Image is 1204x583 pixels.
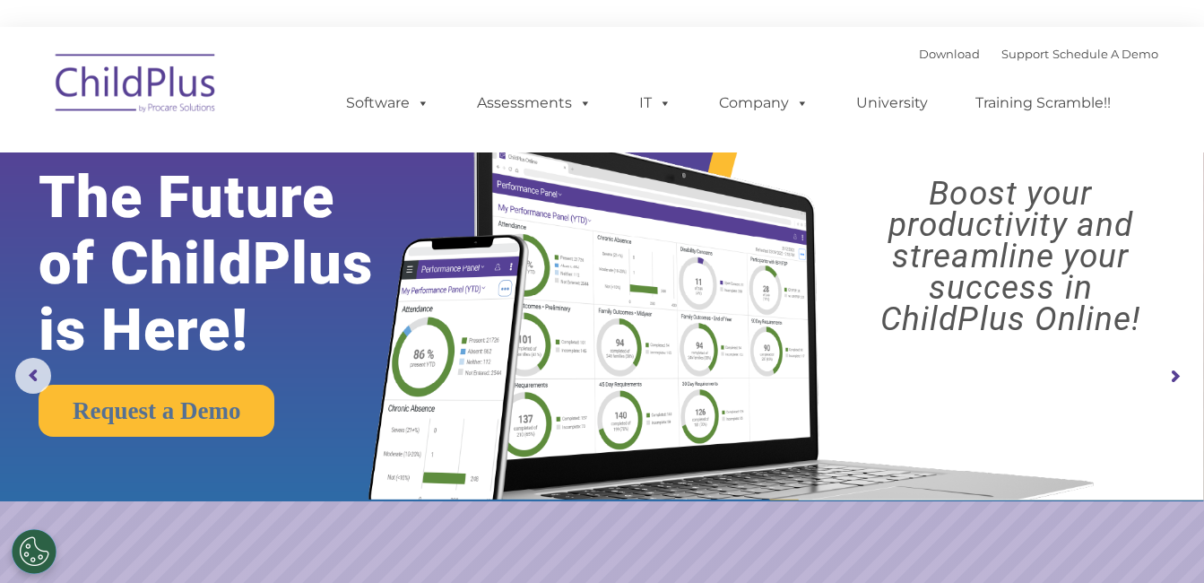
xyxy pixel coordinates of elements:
[919,47,1158,61] font: |
[39,385,274,437] a: Request a Demo
[39,164,423,363] rs-layer: The Future of ChildPlus is Here!
[1052,47,1158,61] a: Schedule A Demo
[328,85,447,121] a: Software
[12,529,56,574] button: Cookies Settings
[621,85,689,121] a: IT
[838,85,946,121] a: University
[47,41,226,131] img: ChildPlus by Procare Solutions
[459,85,610,121] a: Assessments
[832,178,1190,335] rs-layer: Boost your productivity and streamline your success in ChildPlus Online!
[1001,47,1049,61] a: Support
[249,192,325,205] span: Phone number
[919,47,980,61] a: Download
[957,85,1129,121] a: Training Scramble!!
[249,118,304,132] span: Last name
[911,389,1204,583] iframe: Chat Widget
[701,85,827,121] a: Company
